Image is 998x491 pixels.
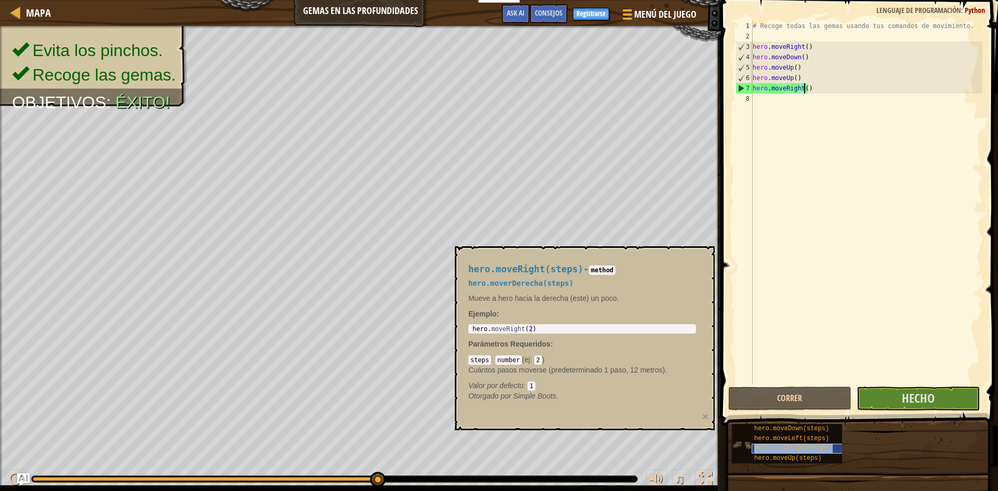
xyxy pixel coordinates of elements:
[468,355,491,365] code: steps
[495,355,522,365] code: number
[468,340,550,348] span: Parámetros Requeridos
[530,355,534,364] span: :
[468,293,696,303] p: Mueve a hero hacia la derecha (este) un poco.
[468,381,523,390] span: Valor por defecto
[468,279,573,287] span: hero.moverDerecha(steps)
[468,365,696,375] p: Cuántos pasos moverse (predeterminado 1 paso, 12 metros).
[468,392,513,400] span: Otorgado por
[528,381,535,391] code: 1
[468,354,696,391] div: ( )
[534,355,542,365] code: 2
[468,310,499,318] strong: :
[589,266,615,275] code: method
[524,355,530,364] span: ej
[523,381,528,390] span: :
[468,310,496,318] span: Ejemplo
[468,264,583,274] span: hero.moveRight(steps)
[702,411,708,422] button: ×
[468,392,558,400] em: Simple Boots.
[550,340,553,348] span: :
[468,264,696,274] h4: -
[491,355,495,364] span: :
